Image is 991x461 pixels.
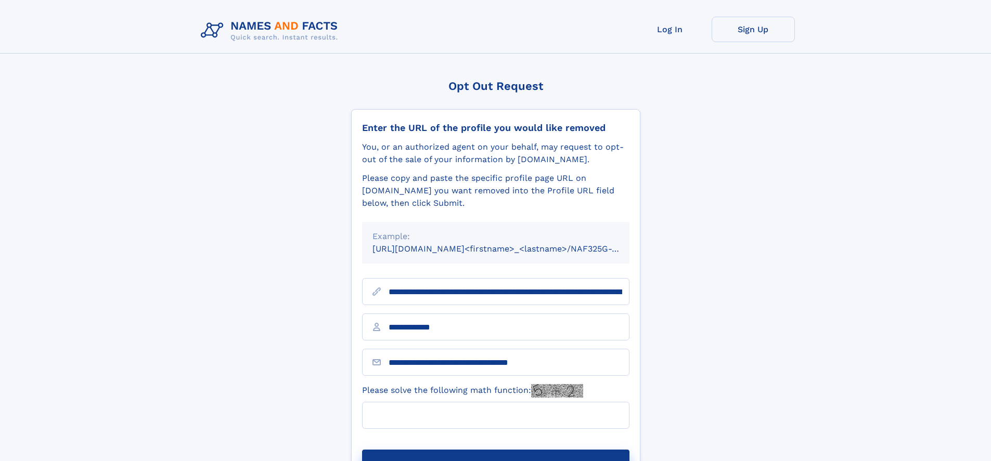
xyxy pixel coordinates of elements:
[362,384,583,398] label: Please solve the following math function:
[628,17,712,42] a: Log In
[362,122,629,134] div: Enter the URL of the profile you would like removed
[362,141,629,166] div: You, or an authorized agent on your behalf, may request to opt-out of the sale of your informatio...
[362,172,629,209] div: Please copy and paste the specific profile page URL on [DOMAIN_NAME] you want removed into the Pr...
[351,80,640,93] div: Opt Out Request
[372,244,649,254] small: [URL][DOMAIN_NAME]<firstname>_<lastname>/NAF325G-xxxxxxxx
[712,17,795,42] a: Sign Up
[197,17,346,45] img: Logo Names and Facts
[372,230,619,243] div: Example:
